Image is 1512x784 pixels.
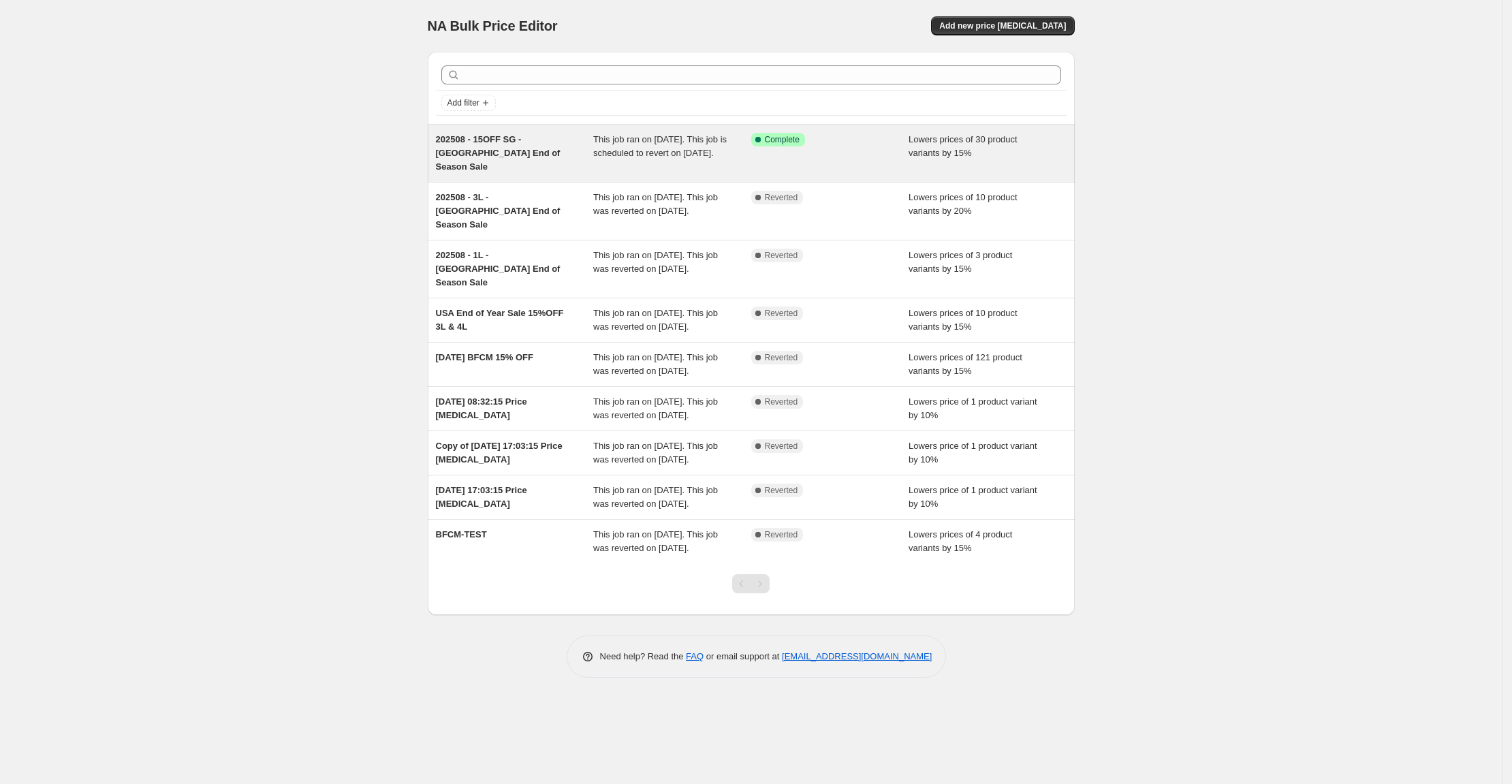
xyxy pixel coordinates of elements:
span: This job ran on [DATE]. This job was reverted on [DATE]. [593,441,718,465]
span: [DATE] 17:03:15 Price [MEDICAL_DATA] [436,485,527,509]
span: This job ran on [DATE]. This job was reverted on [DATE]. [593,485,718,509]
span: 202508 - 3L - [GEOGRAPHIC_DATA] End of Season Sale [436,192,561,230]
span: Add filter [447,97,479,108]
span: USA End of Year Sale 15%OFF 3L & 4L [436,308,564,332]
span: 202508 - 15OFF SG - [GEOGRAPHIC_DATA] End of Season Sale [436,134,561,172]
span: Reverted [765,441,798,452]
span: Lowers prices of 121 product variants by 15% [909,352,1022,376]
span: Reverted [765,308,798,319]
span: Reverted [765,352,798,363]
span: Lowers prices of 10 product variants by 15% [909,308,1018,332]
span: Reverted [765,192,798,203]
span: Reverted [765,485,798,496]
a: FAQ [686,651,704,661]
span: BFCM-TEST [436,529,487,539]
a: [EMAIL_ADDRESS][DOMAIN_NAME] [782,651,932,661]
span: Add new price [MEDICAL_DATA] [939,20,1066,31]
span: Lowers prices of 30 product variants by 15% [909,134,1018,158]
span: NA Bulk Price Editor [428,18,558,33]
span: or email support at [704,651,782,661]
span: Copy of [DATE] 17:03:15 Price [MEDICAL_DATA] [436,441,563,465]
span: Complete [765,134,800,145]
span: Lowers prices of 4 product variants by 15% [909,529,1012,553]
span: Lowers prices of 10 product variants by 20% [909,192,1018,216]
span: Need help? Read the [600,651,687,661]
button: Add filter [441,95,496,111]
span: Lowers price of 1 product variant by 10% [909,441,1037,465]
span: Lowers prices of 3 product variants by 15% [909,250,1012,274]
span: Reverted [765,250,798,261]
nav: Pagination [732,574,770,593]
span: This job ran on [DATE]. This job was reverted on [DATE]. [593,352,718,376]
span: This job ran on [DATE]. This job is scheduled to revert on [DATE]. [593,134,727,158]
span: This job ran on [DATE]. This job was reverted on [DATE]. [593,250,718,274]
span: Reverted [765,529,798,540]
span: Lowers price of 1 product variant by 10% [909,396,1037,420]
span: [DATE] 08:32:15 Price [MEDICAL_DATA] [436,396,527,420]
span: Lowers price of 1 product variant by 10% [909,485,1037,509]
span: 202508 - 1L - [GEOGRAPHIC_DATA] End of Season Sale [436,250,561,287]
button: Add new price [MEDICAL_DATA] [931,16,1074,35]
span: [DATE] BFCM 15% OFF [436,352,533,362]
span: This job ran on [DATE]. This job was reverted on [DATE]. [593,396,718,420]
span: This job ran on [DATE]. This job was reverted on [DATE]. [593,529,718,553]
span: This job ran on [DATE]. This job was reverted on [DATE]. [593,308,718,332]
span: Reverted [765,396,798,407]
span: This job ran on [DATE]. This job was reverted on [DATE]. [593,192,718,216]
